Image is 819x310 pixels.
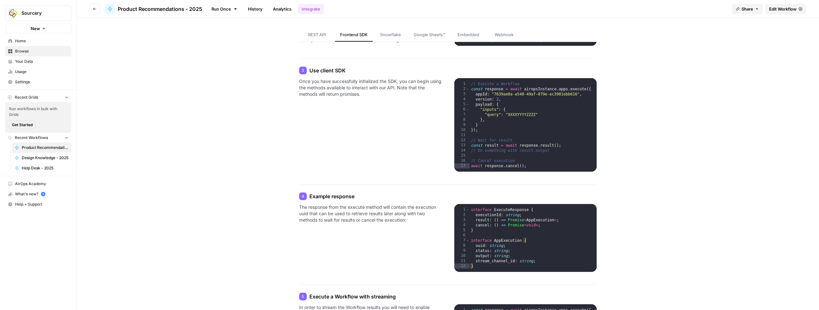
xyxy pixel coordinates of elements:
[5,189,71,199] div: What's new?
[454,158,470,163] div: 16
[454,127,470,133] div: 10
[454,238,470,243] div: 7
[769,6,797,12] span: Edit Workflow
[457,31,479,38] span: Embedded
[12,153,71,163] a: Design Knowledge - 2025
[299,192,307,200] div: 4
[22,165,68,171] span: Help Desk - 2025
[454,217,470,223] div: 3
[299,67,597,74] h4: Use client SDK
[269,4,295,14] a: Analytics
[5,46,71,56] a: Browse
[466,238,469,243] span: Toggle code folding, rows 7 through 12
[5,56,71,67] a: Your Data
[466,102,469,107] span: Toggle code folding, rows 5 through 9
[495,31,513,38] span: Webhook
[409,28,450,42] a: Google Sheets™
[9,106,68,118] span: Run workflows in bulk with Grids
[105,4,202,14] a: Product Recommendations - 2025
[22,145,68,151] span: Product Recommendations - 2025
[5,5,71,21] button: Workspace: Sourcery
[454,264,470,269] div: 12
[21,10,60,16] span: Sourcery
[207,4,242,14] a: Run Once
[373,28,409,42] a: Snowflake
[308,31,326,38] span: REST API
[5,67,71,77] a: Usage
[299,293,597,300] h4: Execute a Workflow with streaming
[340,31,368,38] span: Frontend SDK
[454,248,470,253] div: 9
[454,92,470,97] div: 3
[299,192,597,200] h4: Example response
[15,69,68,75] span: Usage
[5,77,71,87] a: Settings
[454,143,470,148] div: 13
[454,207,470,212] div: 1
[454,212,470,217] div: 2
[454,81,470,86] div: 1
[42,192,44,196] text: 5
[12,143,71,153] a: Product Recommendations - 2025
[466,107,469,112] span: Toggle code folding, rows 6 through 8
[732,4,763,14] button: Share
[15,79,68,85] span: Settings
[454,117,470,122] div: 8
[454,253,470,258] div: 10
[5,93,71,102] button: Recent Grids
[5,24,71,33] button: New
[450,28,486,42] a: Embedded
[15,181,68,187] span: AirOps Academy
[765,4,806,14] a: Edit Workflow
[454,163,470,168] div: 17
[5,133,71,143] button: Recent Workflows
[454,228,470,233] div: 5
[12,122,33,128] span: Get Started
[5,36,71,46] a: Home
[466,207,469,212] span: Toggle code folding, rows 1 through 5
[299,67,307,74] div: 3
[31,25,40,32] span: New
[41,192,45,196] a: 5
[414,31,445,38] span: Google Sheets™
[454,138,470,143] div: 12
[244,4,266,14] a: History
[9,121,36,129] button: Get Started
[12,163,71,173] a: Help Desk - 2025
[454,97,470,102] div: 4
[742,6,753,12] span: Share
[5,199,71,209] button: Help + Support
[454,258,470,264] div: 11
[486,28,522,42] a: Webhook
[15,94,38,100] span: Recent Grids
[454,102,470,107] div: 5
[454,148,470,153] div: 14
[5,179,71,189] a: AirOps Academy
[454,153,470,158] div: 15
[335,28,373,42] a: Frontend SDK
[299,293,307,300] div: 5
[454,122,470,127] div: 9
[454,112,470,117] div: 7
[454,86,470,92] div: 2
[299,78,441,172] p: Once you have successfully initialized the SDK, you can begin using the methods available to inte...
[15,59,68,64] span: Your Data
[454,233,470,238] div: 6
[454,243,470,248] div: 8
[299,204,441,272] p: The response from the execute method will contain the execution uuid that can be used to retrieve...
[454,223,470,228] div: 4
[7,7,19,19] img: Sourcery Logo
[15,48,68,54] span: Browse
[22,155,68,161] span: Design Knowledge - 2025
[15,201,68,207] span: Help + Support
[466,86,469,92] span: Toggle code folding, rows 2 through 10
[5,189,71,199] button: What's new? 5
[15,135,48,141] span: Recent Workflows
[15,38,68,44] span: Home
[299,28,335,42] a: REST API
[118,5,202,13] span: Product Recommendations - 2025
[454,133,470,138] div: 11
[298,4,324,14] a: Integrate
[454,107,470,112] div: 6
[380,31,401,38] span: Snowflake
